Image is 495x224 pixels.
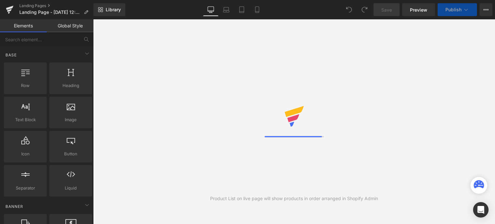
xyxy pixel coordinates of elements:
a: Landing Pages [19,3,93,8]
span: Row [6,82,45,89]
span: Preview [410,6,427,13]
button: Publish [438,3,477,16]
button: More [480,3,492,16]
span: Heading [51,82,90,89]
span: Icon [6,151,45,157]
div: Open Intercom Messenger [473,202,489,218]
span: Text Block [6,116,45,123]
span: Library [106,7,121,13]
span: Image [51,116,90,123]
div: Product List on live page will show products in order arranged in Shopify Admin [210,195,378,202]
a: Desktop [203,3,218,16]
span: Save [381,6,392,13]
span: Liquid [51,185,90,191]
button: Redo [358,3,371,16]
span: Publish [445,7,461,12]
span: Button [51,151,90,157]
a: Global Style [47,19,93,32]
span: Landing Page - [DATE] 12:18:13 [19,10,81,15]
span: Banner [5,203,24,209]
a: Tablet [234,3,249,16]
button: Undo [343,3,355,16]
a: Mobile [249,3,265,16]
a: Preview [402,3,435,16]
a: New Library [93,3,125,16]
span: Separator [6,185,45,191]
a: Laptop [218,3,234,16]
span: Base [5,52,17,58]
